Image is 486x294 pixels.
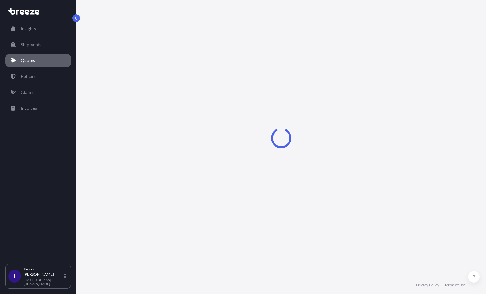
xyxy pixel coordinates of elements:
[5,102,71,115] a: Invoices
[21,41,41,48] p: Shipments
[21,57,35,64] p: Quotes
[21,25,36,32] p: Insights
[21,89,34,95] p: Claims
[21,105,37,111] p: Invoices
[5,22,71,35] a: Insights
[24,267,63,277] p: Ileana [PERSON_NAME]
[444,283,466,288] a: Terms of Use
[21,73,36,80] p: Policies
[5,70,71,83] a: Policies
[24,278,63,286] p: [EMAIL_ADDRESS][DOMAIN_NAME]
[5,86,71,99] a: Claims
[416,283,439,288] a: Privacy Policy
[5,54,71,67] a: Quotes
[5,38,71,51] a: Shipments
[14,273,16,279] span: I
